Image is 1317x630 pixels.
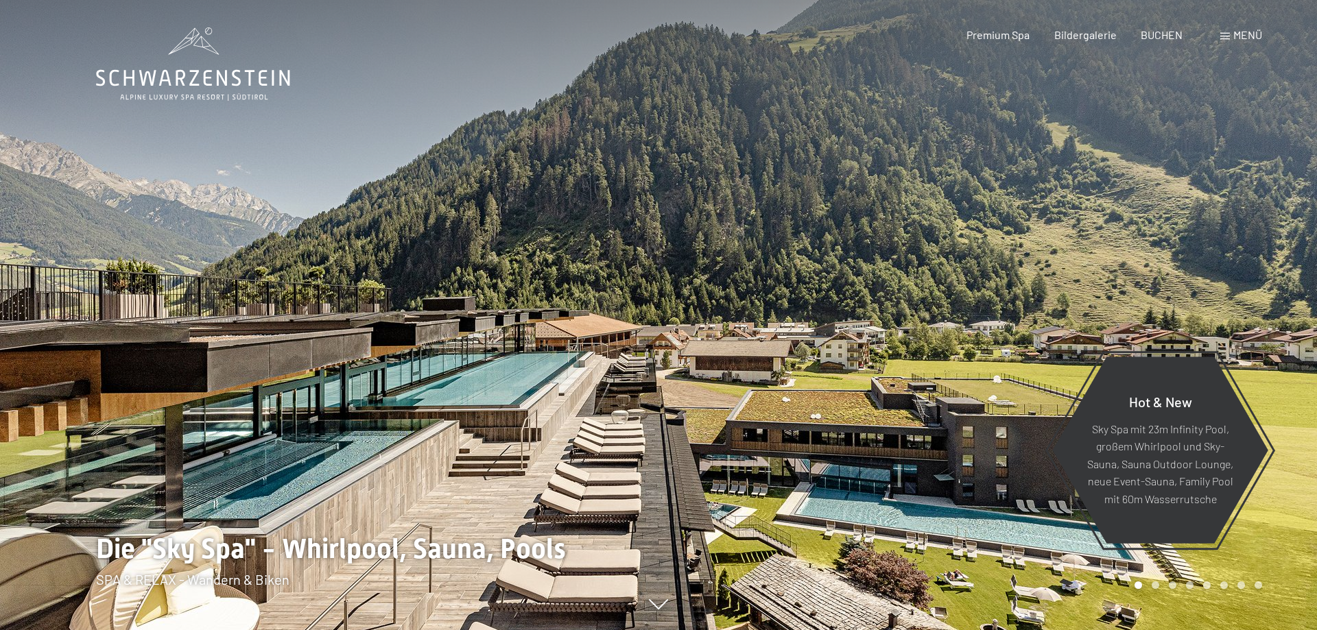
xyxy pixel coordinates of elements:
div: Carousel Pagination [1130,581,1262,589]
p: Sky Spa mit 23m Infinity Pool, großem Whirlpool und Sky-Sauna, Sauna Outdoor Lounge, neue Event-S... [1086,420,1235,507]
div: Carousel Page 6 [1220,581,1228,589]
div: Carousel Page 3 [1169,581,1176,589]
a: Bildergalerie [1054,28,1117,41]
span: Hot & New [1129,393,1192,409]
div: Carousel Page 7 [1237,581,1245,589]
a: Premium Spa [966,28,1030,41]
div: Carousel Page 1 (Current Slide) [1135,581,1142,589]
div: Carousel Page 2 [1152,581,1159,589]
div: Carousel Page 8 [1255,581,1262,589]
a: BUCHEN [1141,28,1183,41]
div: Carousel Page 4 [1186,581,1194,589]
div: Carousel Page 5 [1203,581,1211,589]
a: Hot & New Sky Spa mit 23m Infinity Pool, großem Whirlpool und Sky-Sauna, Sauna Outdoor Lounge, ne... [1052,356,1269,544]
span: Menü [1233,28,1262,41]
